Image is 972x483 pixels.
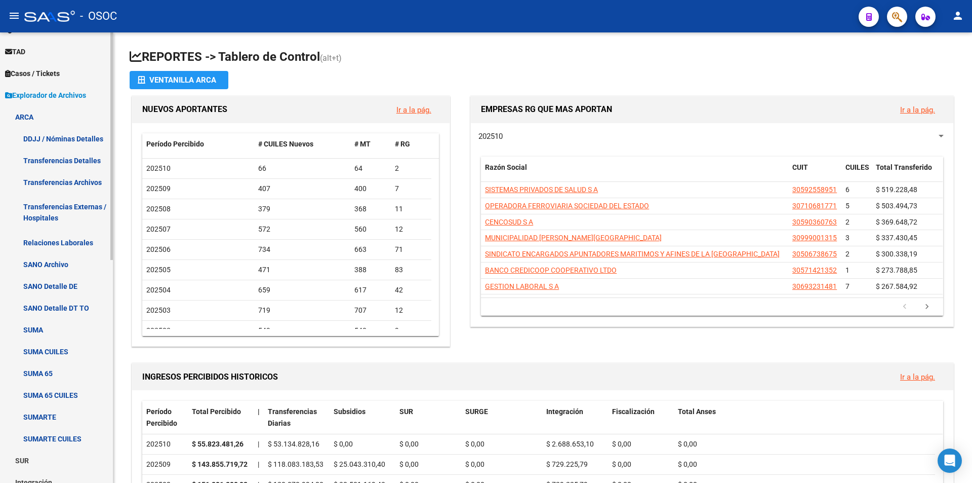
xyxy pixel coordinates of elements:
[485,185,598,194] span: SISTEMAS PRIVADOS DE SALUD S A
[478,132,503,141] span: 202510
[678,407,716,416] span: Total Anses
[792,163,808,171] span: CUIT
[546,460,588,468] span: $ 729.225,79
[542,401,608,434] datatable-header-cell: Integración
[258,407,260,416] span: |
[146,266,171,274] span: 202505
[354,244,387,255] div: 663
[146,140,204,148] span: Período Percibido
[952,10,964,22] mat-icon: person
[481,157,788,190] datatable-header-cell: Razón Social
[334,407,366,416] span: Subsidios
[876,282,917,290] span: $ 267.584,92
[146,326,171,335] span: 202502
[330,401,395,434] datatable-header-cell: Subsidios
[254,401,264,434] datatable-header-cell: |
[146,164,171,172] span: 202510
[678,460,697,468] span: $ 0,00
[320,53,342,63] span: (alt+t)
[258,140,313,148] span: # CUILES Nuevos
[396,105,431,115] a: Ir a la pág.
[845,282,849,290] span: 7
[334,440,353,448] span: $ 0,00
[146,286,171,294] span: 202504
[612,407,655,416] span: Fiscalización
[395,325,427,337] div: 9
[142,104,227,114] span: NUEVOS APORTANTES
[146,245,171,253] span: 202506
[485,250,780,258] span: SINDICATO ENCARGADOS APUNTADORES MARITIMOS Y AFINES DE LA [GEOGRAPHIC_DATA]
[8,10,20,22] mat-icon: menu
[258,284,347,296] div: 659
[792,202,837,210] span: 30710681771
[938,449,962,473] div: Open Intercom Messenger
[130,49,956,66] h1: REPORTES -> Tablero de Control
[395,163,427,174] div: 2
[876,185,917,194] span: $ 519.228,48
[612,460,631,468] span: $ 0,00
[258,203,347,215] div: 379
[395,284,427,296] div: 42
[395,203,427,215] div: 11
[258,305,347,316] div: 719
[354,163,387,174] div: 64
[485,234,662,242] span: MUNICIPALIDAD [PERSON_NAME][GEOGRAPHIC_DATA]
[258,244,347,255] div: 734
[845,250,849,258] span: 2
[678,440,697,448] span: $ 0,00
[485,218,533,226] span: CENCOSUD S A
[872,157,943,190] datatable-header-cell: Total Transferido
[138,71,220,89] div: Ventanilla ARCA
[674,401,935,434] datatable-header-cell: Total Anses
[395,305,427,316] div: 12
[254,133,351,155] datatable-header-cell: # CUILES Nuevos
[192,407,241,416] span: Total Percibido
[612,440,631,448] span: $ 0,00
[485,282,559,290] span: GESTION LABORAL S A
[485,163,527,171] span: Razón Social
[388,100,439,119] button: Ir a la pág.
[845,185,849,194] span: 6
[395,140,410,148] span: # RG
[876,266,917,274] span: $ 273.788,85
[354,224,387,235] div: 560
[395,244,427,255] div: 71
[395,264,427,276] div: 83
[258,460,259,468] span: |
[841,157,872,190] datatable-header-cell: CUILES
[792,234,837,242] span: 30999001315
[481,104,612,114] span: EMPRESAS RG QUE MAS APORTAN
[354,305,387,316] div: 707
[142,133,254,155] datatable-header-cell: Período Percibido
[354,284,387,296] div: 617
[146,205,171,213] span: 202508
[395,183,427,195] div: 7
[876,234,917,242] span: $ 337.430,45
[142,401,188,434] datatable-header-cell: Período Percibido
[895,302,914,313] a: go to previous page
[192,460,248,468] strong: $ 143.855.719,72
[192,440,244,448] strong: $ 55.823.481,26
[5,90,86,101] span: Explorador de Archivos
[399,407,413,416] span: SUR
[845,163,869,171] span: CUILES
[892,100,943,119] button: Ir a la pág.
[876,163,932,171] span: Total Transferido
[146,184,171,193] span: 202509
[845,218,849,226] span: 2
[354,325,387,337] div: 540
[5,68,60,79] span: Casos / Tickets
[354,203,387,215] div: 368
[268,440,319,448] span: $ 53.134.828,16
[258,264,347,276] div: 471
[258,224,347,235] div: 572
[146,306,171,314] span: 202503
[608,401,674,434] datatable-header-cell: Fiscalización
[395,401,461,434] datatable-header-cell: SUR
[146,225,171,233] span: 202507
[461,401,542,434] datatable-header-cell: SURGE
[788,157,841,190] datatable-header-cell: CUIT
[792,266,837,274] span: 30571421352
[892,367,943,386] button: Ir a la pág.
[391,133,431,155] datatable-header-cell: # RG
